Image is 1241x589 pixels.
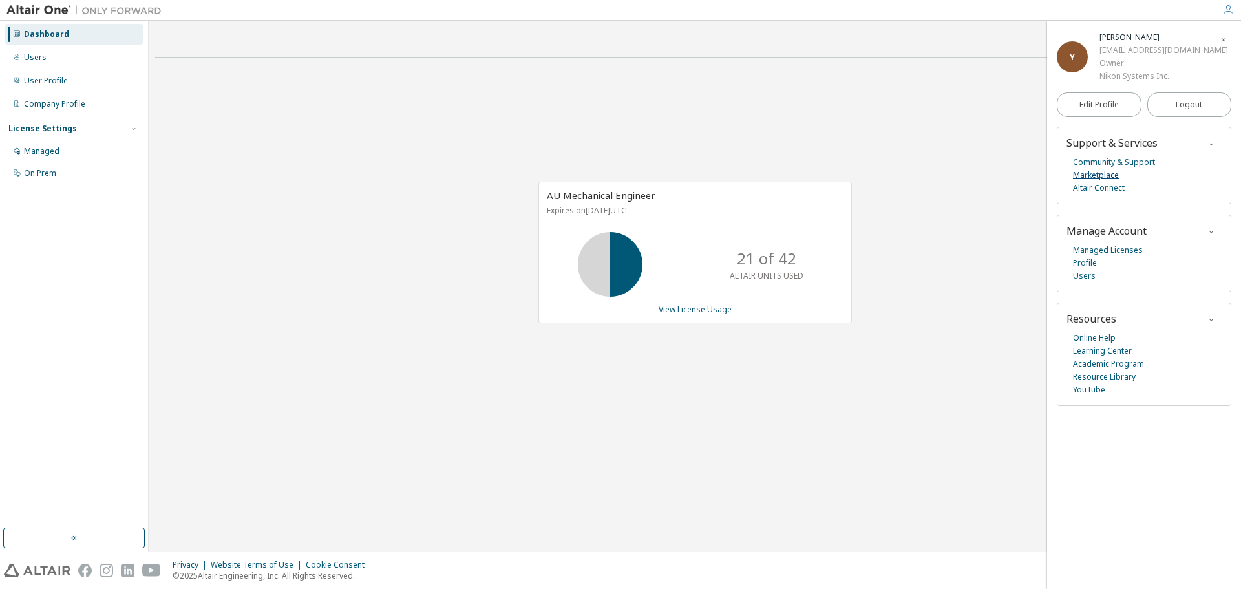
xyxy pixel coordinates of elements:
[24,146,59,156] div: Managed
[1073,370,1136,383] a: Resource Library
[1066,136,1158,150] span: Support & Services
[1073,156,1155,169] a: Community & Support
[173,560,211,570] div: Privacy
[4,564,70,577] img: altair_logo.svg
[24,52,47,63] div: Users
[24,76,68,86] div: User Profile
[1070,52,1075,63] span: Y
[1073,182,1125,195] a: Altair Connect
[173,570,372,581] p: © 2025 Altair Engineering, Inc. All Rights Reserved.
[1099,31,1228,44] div: Yuko Shimada
[1099,70,1228,83] div: Nikon Systems Inc.
[78,564,92,577] img: facebook.svg
[121,564,134,577] img: linkedin.svg
[1073,332,1116,345] a: Online Help
[1073,169,1119,182] a: Marketplace
[1176,98,1202,111] span: Logout
[1099,44,1228,57] div: [EMAIL_ADDRESS][DOMAIN_NAME]
[737,248,796,270] p: 21 of 42
[1073,345,1132,358] a: Learning Center
[1066,312,1116,326] span: Resources
[1079,100,1119,110] span: Edit Profile
[24,29,69,39] div: Dashboard
[547,205,840,216] p: Expires on [DATE] UTC
[24,99,85,109] div: Company Profile
[1099,57,1228,70] div: Owner
[547,189,655,202] span: AU Mechanical Engineer
[306,560,372,570] div: Cookie Consent
[142,564,161,577] img: youtube.svg
[24,168,56,178] div: On Prem
[659,304,732,315] a: View License Usage
[1057,92,1141,117] a: Edit Profile
[1073,244,1143,257] a: Managed Licenses
[1066,224,1147,238] span: Manage Account
[730,270,803,281] p: ALTAIR UNITS USED
[1073,383,1105,396] a: YouTube
[100,564,113,577] img: instagram.svg
[1073,358,1144,370] a: Academic Program
[1073,257,1097,270] a: Profile
[211,560,306,570] div: Website Terms of Use
[1147,92,1232,117] button: Logout
[8,123,77,134] div: License Settings
[6,4,168,17] img: Altair One
[1073,270,1096,283] a: Users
